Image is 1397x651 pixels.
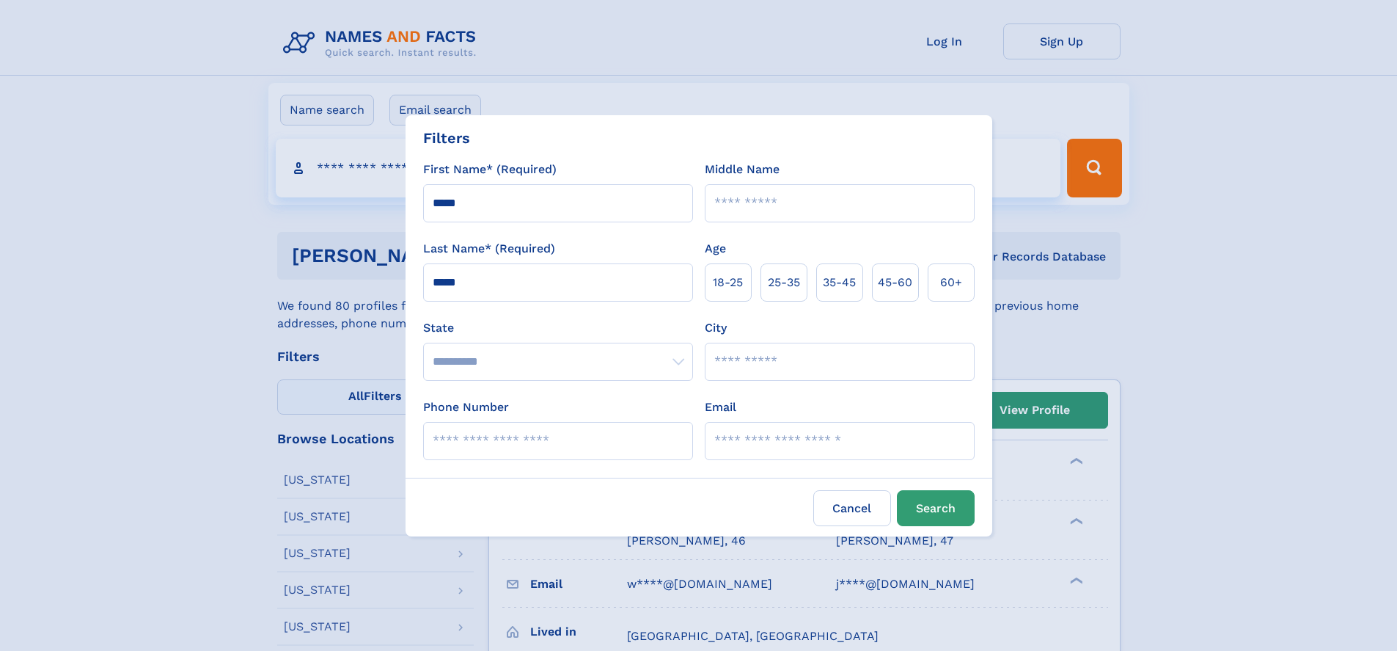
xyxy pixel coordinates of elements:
[705,161,780,178] label: Middle Name
[423,319,693,337] label: State
[423,240,555,258] label: Last Name* (Required)
[768,274,800,291] span: 25‑35
[423,127,470,149] div: Filters
[423,399,509,416] label: Phone Number
[878,274,912,291] span: 45‑60
[897,490,975,526] button: Search
[940,274,962,291] span: 60+
[705,399,736,416] label: Email
[705,240,726,258] label: Age
[423,161,557,178] label: First Name* (Required)
[713,274,743,291] span: 18‑25
[705,319,727,337] label: City
[813,490,891,526] label: Cancel
[823,274,856,291] span: 35‑45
